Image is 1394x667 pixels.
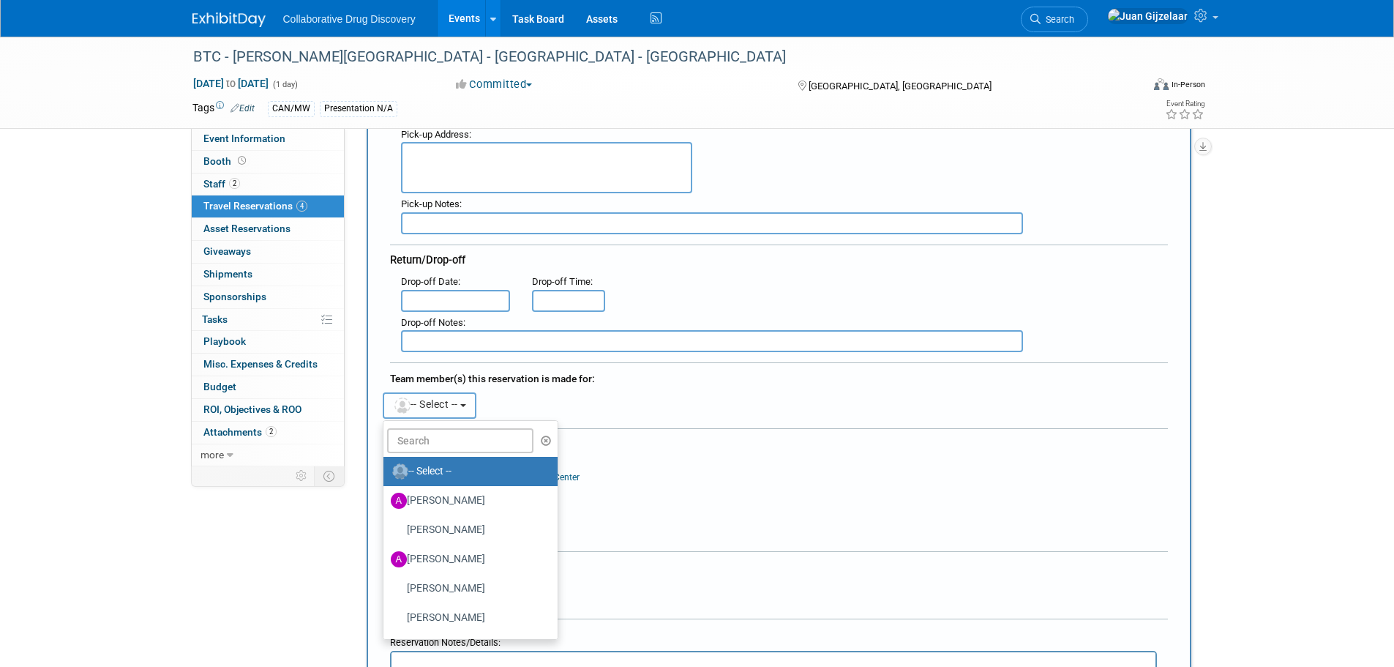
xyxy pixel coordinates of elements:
span: [GEOGRAPHIC_DATA], [GEOGRAPHIC_DATA] [809,81,992,92]
span: Search [1041,14,1074,25]
span: Drop-off Date [401,276,458,287]
div: Team member(s) this reservation is made for: [390,365,1168,389]
div: BTC - [PERSON_NAME][GEOGRAPHIC_DATA] - [GEOGRAPHIC_DATA] - [GEOGRAPHIC_DATA] [188,44,1120,70]
label: -- Select -- [391,460,544,483]
a: Attachments2 [192,422,344,444]
span: Return/Drop-off [390,253,465,267]
label: [PERSON_NAME] [391,577,544,600]
small: : [401,129,471,140]
span: Pick-up Address [401,129,469,140]
span: Pick-up Notes [401,198,460,209]
button: Committed [451,77,538,92]
div: Presentation N/A [320,101,397,116]
div: CAN/MW [268,101,315,116]
span: 2 [229,178,240,189]
a: Shipments [192,264,344,286]
button: -- Select -- [383,392,477,419]
span: -- Select -- [393,398,458,410]
span: Travel Reservations [203,200,307,212]
td: Toggle Event Tabs [314,466,344,485]
body: Rich Text Area. Press ALT-0 for help. [8,6,757,21]
div: In-Person [1171,79,1205,90]
span: more [201,449,224,461]
small: : [532,276,593,287]
label: [PERSON_NAME] [391,489,544,513]
img: Unassigned-User-Icon.png [392,463,408,480]
span: Collaborative Drug Discovery [283,13,416,25]
a: Tasks [192,309,344,331]
span: (1 day) [271,80,298,89]
span: Tasks [202,313,228,325]
td: Tags [192,100,255,117]
img: Format-Inperson.png [1154,78,1169,90]
span: Booth not reserved yet [235,155,249,166]
span: Drop-off Time [532,276,591,287]
span: Misc. Expenses & Credits [203,358,318,370]
img: ExhibitDay [192,12,266,27]
span: 4 [296,201,307,212]
a: Staff2 [192,174,344,195]
span: [DATE] [DATE] [192,77,269,90]
label: [PERSON_NAME] [391,548,544,571]
span: Shipments [203,268,252,280]
span: Sponsorships [203,291,266,302]
span: Booth [203,155,249,167]
a: ROI, Objectives & ROO [192,399,344,421]
a: Search [1021,7,1088,32]
span: Drop-off Notes [401,317,463,328]
span: Staff [203,178,240,190]
a: Sponsorships [192,286,344,308]
small: : [401,276,460,287]
a: Booth [192,151,344,173]
a: Event Information [192,128,344,150]
span: Budget [203,381,236,392]
a: more [192,444,344,466]
td: Personalize Event Tab Strip [289,466,315,485]
a: Asset Reservations [192,218,344,240]
div: Event Format [1055,76,1206,98]
span: Attachments [203,426,277,438]
label: [PERSON_NAME] [391,606,544,630]
label: [PERSON_NAME] [391,636,544,659]
img: A.jpg [391,493,407,509]
input: Search [387,428,533,453]
label: [PERSON_NAME] [391,518,544,542]
span: Playbook [203,335,246,347]
span: Asset Reservations [203,223,291,234]
img: A.jpg [391,551,407,567]
span: to [224,78,238,89]
img: Juan Gijzelaar [1107,8,1188,24]
small: : [401,198,462,209]
span: ROI, Objectives & ROO [203,403,301,415]
a: Misc. Expenses & Credits [192,354,344,376]
div: Reservation Notes/Details: [390,630,1157,651]
a: Edit [231,103,255,113]
small: : [401,317,465,328]
a: Playbook [192,331,344,353]
div: Event Rating [1165,100,1204,108]
a: Travel Reservations4 [192,195,344,217]
span: Event Information [203,133,285,144]
span: Giveaways [203,245,251,257]
span: 2 [266,426,277,437]
div: Cost: [390,436,1168,450]
a: Giveaways [192,241,344,263]
a: Budget [192,376,344,398]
